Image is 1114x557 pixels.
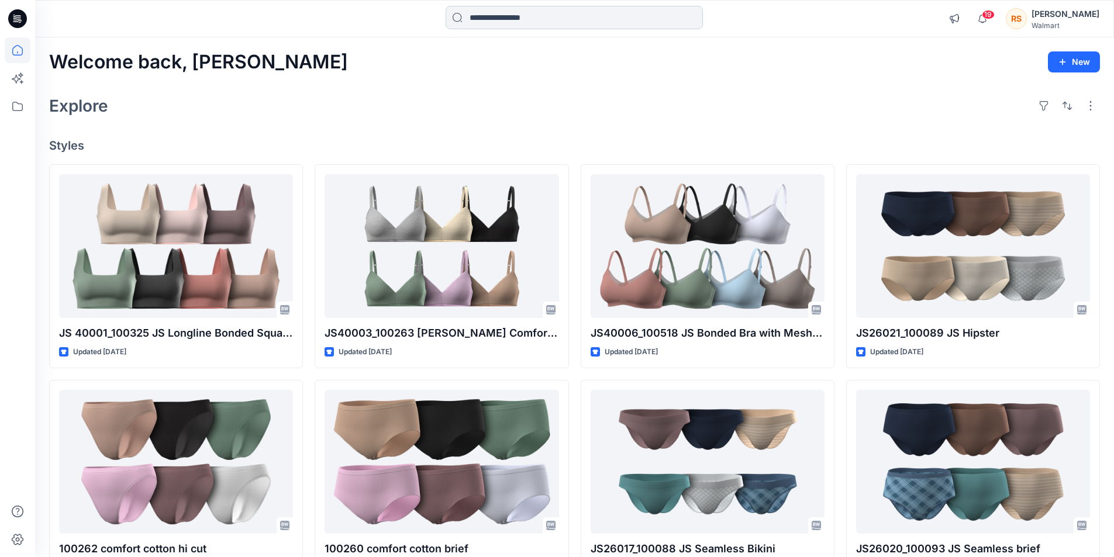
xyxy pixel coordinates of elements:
[325,541,558,557] p: 100260 comfort cotton brief
[325,174,558,319] a: JS40003_100263 JS Cotton Comfort Wirefree Bra
[982,10,995,19] span: 19
[856,390,1090,534] a: JS26020_100093 JS Seamless brief
[856,325,1090,341] p: JS26021_100089 JS Hipster
[1032,21,1099,30] div: Walmart
[591,174,825,319] a: JS40006_100518 JS Bonded Bra with Mesh Inserts
[591,390,825,534] a: JS26017_100088 JS Seamless Bikini
[49,139,1100,153] h4: Styles
[49,96,108,115] h2: Explore
[59,541,293,557] p: 100262 comfort cotton hi cut
[856,541,1090,557] p: JS26020_100093 JS Seamless brief
[591,541,825,557] p: JS26017_100088 JS Seamless Bikini
[325,325,558,341] p: JS40003_100263 [PERSON_NAME] Comfort Wirefree Bra
[59,390,293,534] a: 100262 comfort cotton hi cut
[591,325,825,341] p: JS40006_100518 JS Bonded Bra with Mesh Inserts
[856,174,1090,319] a: JS26021_100089 JS Hipster
[73,346,126,358] p: Updated [DATE]
[870,346,923,358] p: Updated [DATE]
[59,174,293,319] a: JS 40001_100325 JS Longline Bonded Square Nk Bra
[49,51,348,73] h2: Welcome back, [PERSON_NAME]
[605,346,658,358] p: Updated [DATE]
[325,390,558,534] a: 100260 comfort cotton brief
[1006,8,1027,29] div: RS
[1048,51,1100,72] button: New
[1032,7,1099,21] div: [PERSON_NAME]
[59,325,293,341] p: JS 40001_100325 JS Longline Bonded Square Nk Bra
[339,346,392,358] p: Updated [DATE]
